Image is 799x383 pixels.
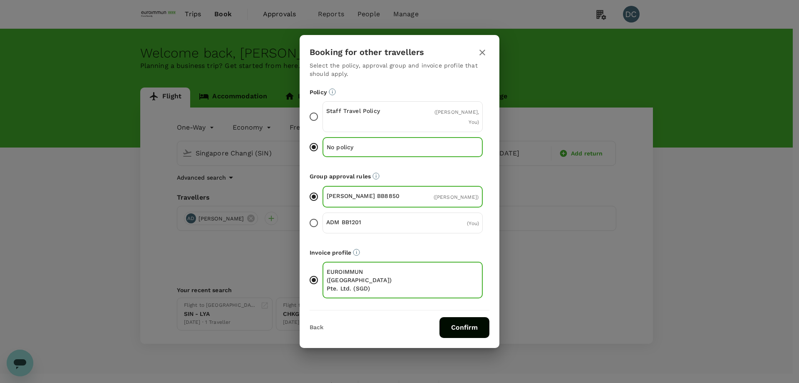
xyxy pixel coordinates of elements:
[329,88,336,95] svg: Booking restrictions are based on the selected travel policy.
[310,248,489,257] p: Invoice profile
[310,88,489,96] p: Policy
[310,61,489,78] p: Select the policy, approval group and invoice profile that should apply.
[434,109,479,125] span: ( [PERSON_NAME], You )
[467,220,479,226] span: ( You )
[372,173,380,180] svg: Default approvers or custom approval rules (if available) are based on the user group.
[327,143,403,151] p: No policy
[353,249,360,256] svg: The payment currency and company information are based on the selected invoice profile.
[327,268,403,293] p: EUROIMMUN ([GEOGRAPHIC_DATA]) Pte. Ltd. (SGD)
[439,317,489,338] button: Confirm
[434,194,479,200] span: ( [PERSON_NAME] )
[326,107,403,115] p: Staff Travel Policy
[327,192,403,200] p: [PERSON_NAME] BB8850
[326,218,403,226] p: ADM BB1201
[310,324,323,331] button: Back
[310,48,424,57] h3: Booking for other travellers
[310,172,489,180] p: Group approval rules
